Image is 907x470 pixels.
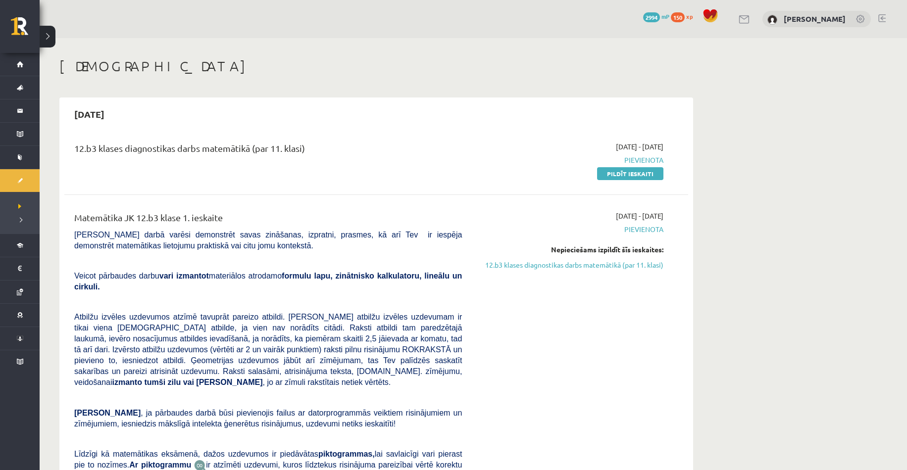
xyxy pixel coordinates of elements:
h1: [DEMOGRAPHIC_DATA] [59,58,693,75]
span: Pievienota [477,224,663,235]
a: Rīgas 1. Tālmācības vidusskola [11,17,40,42]
b: izmanto [112,378,142,386]
a: 12.b3 klases diagnostikas darbs matemātikā (par 11. klasi) [477,260,663,270]
b: Ar piktogrammu [129,461,191,469]
span: mP [661,12,669,20]
b: tumši zilu vai [PERSON_NAME] [144,378,262,386]
span: xp [686,12,693,20]
div: Nepieciešams izpildīt šīs ieskaites: [477,244,663,255]
span: Veicot pārbaudes darbu materiālos atrodamo [74,272,462,291]
span: [DATE] - [DATE] [616,211,663,221]
a: [PERSON_NAME] [784,14,846,24]
div: 12.b3 klases diagnostikas darbs matemātikā (par 11. klasi) [74,141,462,160]
b: vari izmantot [159,272,209,280]
a: 150 xp [671,12,698,20]
a: Pildīt ieskaiti [597,167,663,180]
span: , ja pārbaudes darbā būsi pievienojis failus ar datorprogrammās veiktiem risinājumiem un zīmējumi... [74,409,462,428]
span: 150 [671,12,685,22]
div: Matemātika JK 12.b3 klase 1. ieskaite [74,211,462,229]
span: [PERSON_NAME] [74,409,141,417]
span: Līdzīgi kā matemātikas eksāmenā, dažos uzdevumos ir piedāvātas lai savlaicīgi vari pierast pie to... [74,450,462,469]
b: formulu lapu, zinātnisko kalkulatoru, lineālu un cirkuli. [74,272,462,291]
img: Evita Skulme [767,15,777,25]
span: [PERSON_NAME] darbā varēsi demonstrēt savas zināšanas, izpratni, prasmes, kā arī Tev ir iespēja d... [74,231,462,250]
h2: [DATE] [64,102,114,126]
span: Pievienota [477,155,663,165]
a: 2994 mP [643,12,669,20]
b: piktogrammas, [318,450,375,458]
span: Atbilžu izvēles uzdevumos atzīmē tavuprāt pareizo atbildi. [PERSON_NAME] atbilžu izvēles uzdevuma... [74,313,462,386]
span: 2994 [643,12,660,22]
span: [DATE] - [DATE] [616,141,663,152]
